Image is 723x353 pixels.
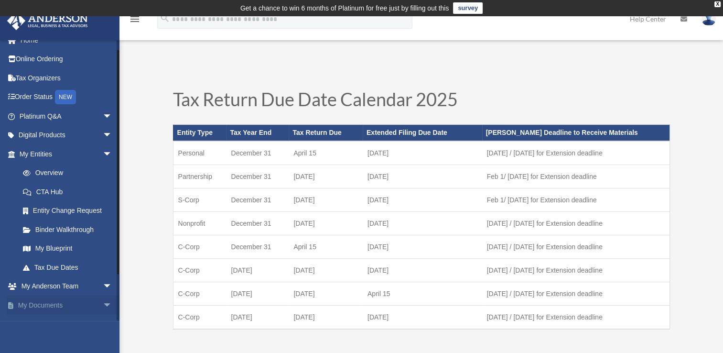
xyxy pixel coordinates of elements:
td: Feb 1/ [DATE] for Extension deadline [482,188,669,212]
a: CTA Hub [13,182,127,201]
td: [DATE] / [DATE] for Extension deadline [482,235,669,259]
td: [DATE] [227,306,289,330]
a: Order StatusNEW [7,88,127,107]
td: C-Corp [173,306,227,330]
td: [DATE] [289,212,363,235]
td: S-Corp [173,188,227,212]
td: [DATE] [227,259,289,282]
a: My Blueprint [13,239,127,258]
a: Online Ordering [7,50,127,69]
div: NEW [55,90,76,104]
td: [DATE] [289,282,363,306]
a: Overview [13,164,127,183]
td: [DATE] [289,259,363,282]
td: Personal [173,141,227,165]
a: Tax Organizers [7,68,127,88]
td: C-Corp [173,235,227,259]
img: User Pic [701,12,716,26]
td: Nonprofit [173,212,227,235]
a: Platinum Q&Aarrow_drop_down [7,107,127,126]
h1: Tax Return Due Date Calendar 2025 [173,90,670,113]
td: [DATE] / [DATE] for Extension deadline [482,282,669,306]
a: My Anderson Teamarrow_drop_down [7,277,127,296]
a: Tax Due Dates [13,258,122,277]
td: C-Corp [173,282,227,306]
td: [DATE] [363,259,482,282]
th: Extended Filing Due Date [363,125,482,141]
td: [DATE] / [DATE] for Extension deadline [482,259,669,282]
span: arrow_drop_down [103,296,122,315]
td: [DATE] [363,235,482,259]
td: December 31 [227,165,289,188]
th: Tax Return Due [289,125,363,141]
td: [DATE] [363,165,482,188]
th: Entity Type [173,125,227,141]
td: [DATE] / [DATE] for Extension deadline [482,212,669,235]
a: My Entitiesarrow_drop_down [7,144,127,164]
td: Feb 1/ [DATE] for Extension deadline [482,165,669,188]
td: [DATE] [289,306,363,330]
td: [DATE] / [DATE] for Extension deadline [482,306,669,330]
td: April 15 [363,282,482,306]
td: C-Corp [173,259,227,282]
img: Anderson Advisors Platinum Portal [4,11,91,30]
a: survey [453,2,483,14]
td: December 31 [227,141,289,165]
td: Partnership [173,165,227,188]
td: [DATE] [363,212,482,235]
td: April 15 [289,235,363,259]
td: [DATE] [289,188,363,212]
span: arrow_drop_down [103,144,122,164]
th: Tax Year End [227,125,289,141]
a: Online Learningarrow_drop_down [7,315,127,334]
td: April 15 [289,141,363,165]
i: menu [129,13,140,25]
td: [DATE] [227,282,289,306]
span: arrow_drop_down [103,315,122,334]
div: close [714,1,721,7]
th: [PERSON_NAME] Deadline to Receive Materials [482,125,669,141]
td: December 31 [227,235,289,259]
td: [DATE] [363,141,482,165]
a: Entity Change Request [13,201,127,221]
td: [DATE] [363,188,482,212]
span: arrow_drop_down [103,107,122,126]
i: search [160,13,170,23]
span: arrow_drop_down [103,126,122,145]
td: [DATE] / [DATE] for Extension deadline [482,141,669,165]
td: [DATE] [289,165,363,188]
div: Get a chance to win 6 months of Platinum for free just by filling out this [240,2,449,14]
td: December 31 [227,212,289,235]
a: Digital Productsarrow_drop_down [7,126,127,145]
span: arrow_drop_down [103,277,122,297]
a: My Documentsarrow_drop_down [7,296,127,315]
a: menu [129,17,140,25]
td: [DATE] [363,306,482,330]
td: December 31 [227,188,289,212]
a: Binder Walkthrough [13,220,127,239]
